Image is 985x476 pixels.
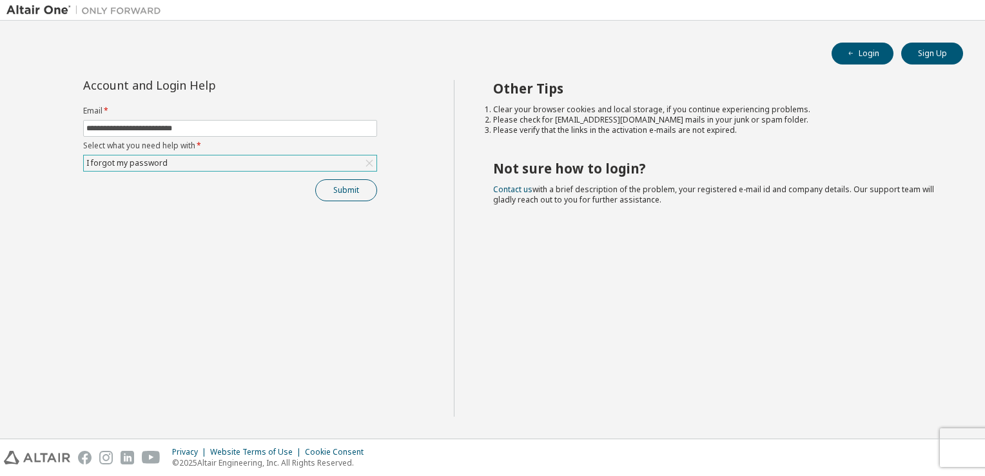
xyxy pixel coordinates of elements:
img: Altair One [6,4,168,17]
img: linkedin.svg [121,451,134,464]
label: Select what you need help with [83,141,377,151]
div: Cookie Consent [305,447,371,457]
label: Email [83,106,377,116]
h2: Not sure how to login? [493,160,941,177]
button: Login [832,43,893,64]
img: youtube.svg [142,451,161,464]
button: Sign Up [901,43,963,64]
p: © 2025 Altair Engineering, Inc. All Rights Reserved. [172,457,371,468]
h2: Other Tips [493,80,941,97]
img: facebook.svg [78,451,92,464]
a: Contact us [493,184,532,195]
div: I forgot my password [84,155,376,171]
img: altair_logo.svg [4,451,70,464]
div: I forgot my password [84,156,170,170]
li: Clear your browser cookies and local storage, if you continue experiencing problems. [493,104,941,115]
button: Submit [315,179,377,201]
div: Website Terms of Use [210,447,305,457]
div: Privacy [172,447,210,457]
img: instagram.svg [99,451,113,464]
li: Please verify that the links in the activation e-mails are not expired. [493,125,941,135]
li: Please check for [EMAIL_ADDRESS][DOMAIN_NAME] mails in your junk or spam folder. [493,115,941,125]
span: with a brief description of the problem, your registered e-mail id and company details. Our suppo... [493,184,934,205]
div: Account and Login Help [83,80,318,90]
